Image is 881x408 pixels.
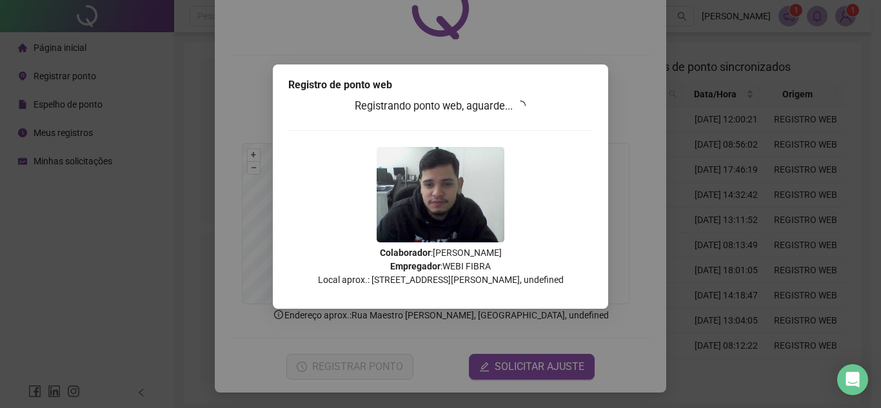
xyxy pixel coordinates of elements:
[837,364,868,395] div: Open Intercom Messenger
[288,98,593,115] h3: Registrando ponto web, aguarde...
[377,147,504,242] img: Z
[288,246,593,287] p: : [PERSON_NAME] : WEBI FIBRA Local aprox.: [STREET_ADDRESS][PERSON_NAME], undefined
[380,248,431,258] strong: Colaborador
[515,101,526,111] span: loading
[390,261,440,271] strong: Empregador
[288,77,593,93] div: Registro de ponto web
